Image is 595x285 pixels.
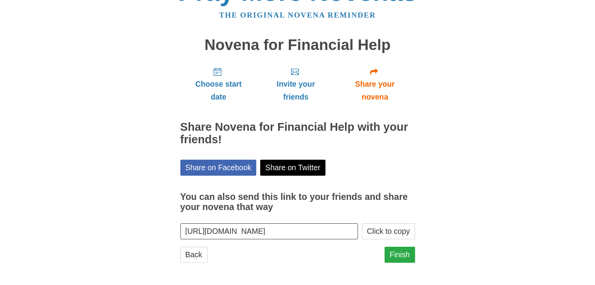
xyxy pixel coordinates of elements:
[180,160,257,176] a: Share on Facebook
[180,247,207,263] a: Back
[188,78,249,103] span: Choose start date
[180,61,257,107] a: Choose start date
[362,223,415,239] button: Click to copy
[335,61,415,107] a: Share your novena
[257,61,334,107] a: Invite your friends
[343,78,407,103] span: Share your novena
[385,247,415,263] a: Finish
[219,11,376,19] a: The original novena reminder
[180,121,415,146] h2: Share Novena for Financial Help with your friends!
[180,192,415,212] h3: You can also send this link to your friends and share your novena that way
[264,78,327,103] span: Invite your friends
[180,37,415,53] h1: Novena for Financial Help
[260,160,325,176] a: Share on Twitter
